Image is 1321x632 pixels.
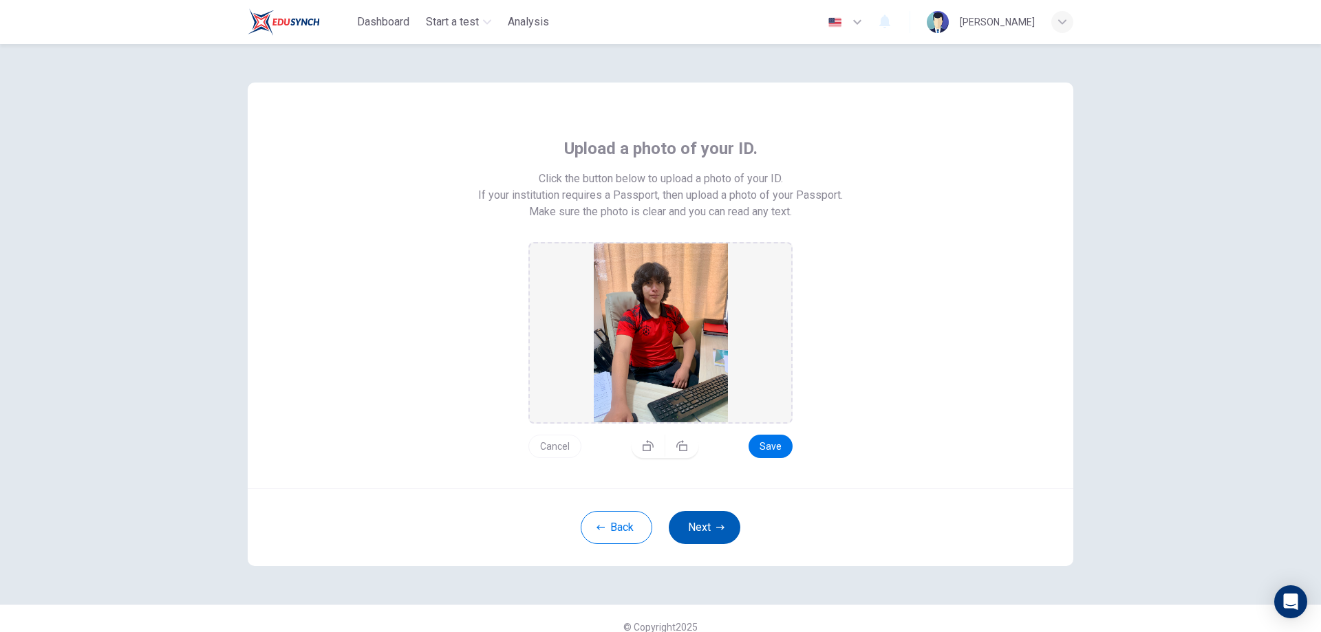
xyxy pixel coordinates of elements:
[564,138,758,160] span: Upload a photo of your ID.
[508,14,549,30] span: Analysis
[960,14,1035,30] div: [PERSON_NAME]
[248,8,320,36] img: EduSynch logo
[528,242,793,424] div: drag and drop area
[1274,585,1307,618] div: Open Intercom Messenger
[529,204,792,220] span: Make sure the photo is clear and you can read any text.
[357,14,409,30] span: Dashboard
[528,435,581,458] button: Cancel
[420,10,497,34] button: Start a test
[502,10,555,34] button: Analysis
[248,8,352,36] a: EduSynch logo
[669,511,740,544] button: Next
[927,11,949,33] img: Profile picture
[581,511,652,544] button: Back
[632,435,665,457] button: Rotate left
[426,14,479,30] span: Start a test
[665,435,698,457] button: Rotate right
[352,10,415,34] button: Dashboard
[749,435,793,458] button: Save
[826,17,844,28] img: en
[478,171,843,204] span: Click the button below to upload a photo of your ID. If your institution requires a Passport, the...
[545,243,776,422] img: preview screemshot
